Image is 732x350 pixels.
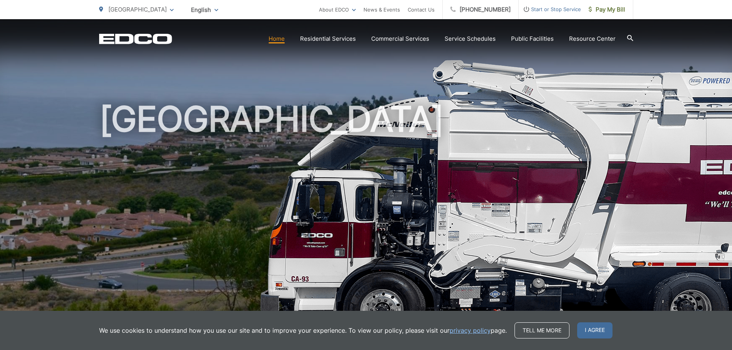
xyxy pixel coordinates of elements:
a: Residential Services [300,34,356,43]
span: I agree [577,322,612,338]
span: English [185,3,224,17]
a: EDCD logo. Return to the homepage. [99,33,172,44]
a: Contact Us [408,5,435,14]
span: [GEOGRAPHIC_DATA] [108,6,167,13]
h1: [GEOGRAPHIC_DATA] [99,100,633,343]
a: Home [269,34,285,43]
a: Tell me more [515,322,569,338]
a: Public Facilities [511,34,554,43]
span: Pay My Bill [589,5,625,14]
a: Service Schedules [445,34,496,43]
a: News & Events [364,5,400,14]
a: Commercial Services [371,34,429,43]
a: About EDCO [319,5,356,14]
p: We use cookies to understand how you use our site and to improve your experience. To view our pol... [99,326,507,335]
a: Resource Center [569,34,616,43]
a: privacy policy [450,326,491,335]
